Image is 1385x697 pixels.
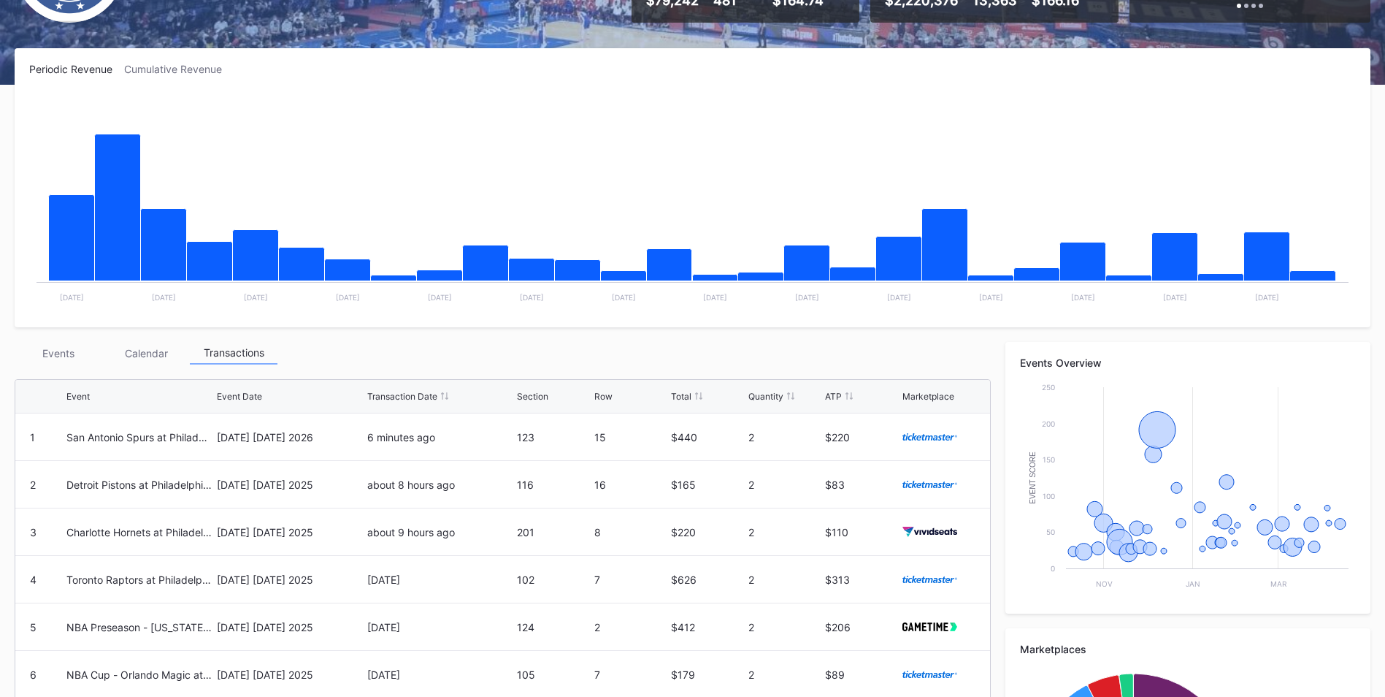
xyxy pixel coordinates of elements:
[1270,579,1287,588] text: Mar
[1042,383,1055,392] text: 250
[671,391,691,402] div: Total
[887,293,911,302] text: [DATE]
[594,391,613,402] div: Row
[671,574,744,586] div: $626
[217,479,364,491] div: [DATE] [DATE] 2025
[748,574,821,586] div: 2
[902,671,957,678] img: ticketmaster.svg
[703,293,727,302] text: [DATE]
[1020,380,1356,599] svg: Chart title
[594,574,667,586] div: 7
[748,431,821,443] div: 2
[1046,527,1055,536] text: 50
[825,574,898,586] div: $313
[152,293,176,302] text: [DATE]
[748,391,783,402] div: Quantity
[902,481,957,488] img: ticketmaster.svg
[825,431,898,443] div: $220
[825,621,898,633] div: $206
[30,574,37,586] div: 4
[594,431,667,443] div: 15
[902,391,954,402] div: Marketplace
[1163,293,1187,302] text: [DATE]
[1096,579,1113,588] text: Nov
[979,293,1003,302] text: [DATE]
[594,526,667,538] div: 8
[902,576,957,583] img: ticketmaster.svg
[594,621,667,633] div: 2
[748,621,821,633] div: 2
[517,431,590,443] div: 123
[517,526,590,538] div: 201
[671,526,744,538] div: $220
[1029,452,1037,504] text: Event Score
[1051,564,1055,573] text: 0
[367,431,514,443] div: 6 minutes ago
[1042,419,1055,428] text: 200
[367,669,514,681] div: [DATE]
[29,94,1356,313] svg: Chart title
[594,669,667,681] div: 7
[748,669,821,681] div: 2
[825,391,842,402] div: ATP
[671,431,744,443] div: $440
[217,574,364,586] div: [DATE] [DATE] 2025
[795,293,819,302] text: [DATE]
[367,391,437,402] div: Transaction Date
[190,342,277,365] div: Transactions
[825,669,898,681] div: $89
[825,479,898,491] div: $83
[520,293,544,302] text: [DATE]
[66,431,213,443] div: San Antonio Spurs at Philadelphia 76ers
[30,526,37,538] div: 3
[15,342,102,365] div: Events
[902,433,957,441] img: ticketmaster.svg
[671,479,744,491] div: $165
[30,479,36,491] div: 2
[825,526,898,538] div: $110
[66,574,213,586] div: Toronto Raptors at Philadelphia 76ers
[517,479,590,491] div: 116
[748,479,821,491] div: 2
[217,526,364,538] div: [DATE] [DATE] 2025
[30,621,37,633] div: 5
[102,342,190,365] div: Calendar
[29,63,124,75] div: Periodic Revenue
[1043,492,1055,500] text: 100
[367,479,514,491] div: about 8 hours ago
[1186,579,1200,588] text: Jan
[30,431,35,443] div: 1
[1255,293,1279,302] text: [DATE]
[612,293,636,302] text: [DATE]
[1043,455,1055,464] text: 150
[124,63,234,75] div: Cumulative Revenue
[1071,293,1095,302] text: [DATE]
[1020,357,1356,369] div: Events Overview
[66,669,213,681] div: NBA Cup - Orlando Magic at Philadelphia 76ers
[217,391,262,402] div: Event Date
[244,293,268,302] text: [DATE]
[517,391,548,402] div: Section
[66,526,213,538] div: Charlotte Hornets at Philadelphia 76ers
[517,669,590,681] div: 105
[1020,643,1356,655] div: Marketplaces
[30,669,37,681] div: 6
[517,621,590,633] div: 124
[671,669,744,681] div: $179
[594,479,667,491] div: 16
[367,574,514,586] div: [DATE]
[60,293,84,302] text: [DATE]
[902,527,957,537] img: vividSeats.svg
[217,621,364,633] div: [DATE] [DATE] 2025
[517,574,590,586] div: 102
[748,526,821,538] div: 2
[66,621,213,633] div: NBA Preseason - [US_STATE] Timberwolves at Philadelphia 76ers
[217,669,364,681] div: [DATE] [DATE] 2025
[367,621,514,633] div: [DATE]
[428,293,452,302] text: [DATE]
[367,526,514,538] div: about 9 hours ago
[902,622,957,631] img: gametime.svg
[336,293,360,302] text: [DATE]
[671,621,744,633] div: $412
[66,479,213,491] div: Detroit Pistons at Philadelphia 76ers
